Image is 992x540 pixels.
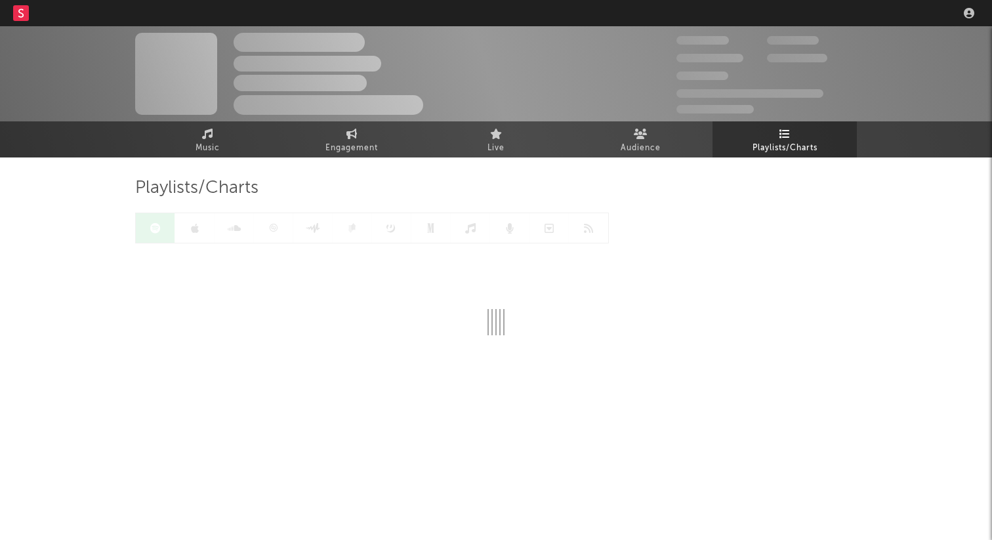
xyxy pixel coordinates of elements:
span: Jump Score: 85.0 [676,105,754,114]
span: 100,000 [767,36,819,45]
a: Audience [568,121,713,157]
a: Music [135,121,279,157]
span: Engagement [325,140,378,156]
a: Playlists/Charts [713,121,857,157]
span: Playlists/Charts [753,140,817,156]
span: 300,000 [676,36,729,45]
span: 100,000 [676,72,728,80]
span: Audience [621,140,661,156]
span: Playlists/Charts [135,180,258,196]
span: 50,000,000 Monthly Listeners [676,89,823,98]
a: Live [424,121,568,157]
span: 1,000,000 [767,54,827,62]
span: 50,000,000 [676,54,743,62]
span: Music [196,140,220,156]
a: Engagement [279,121,424,157]
span: Live [487,140,505,156]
